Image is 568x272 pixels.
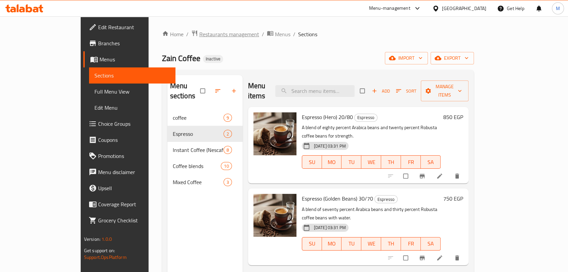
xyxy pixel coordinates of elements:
[375,196,397,203] span: Espresso
[344,239,359,249] span: TU
[399,252,413,264] span: Select to update
[361,155,381,169] button: WE
[381,155,401,169] button: TH
[392,86,421,96] span: Sort items
[173,114,224,122] span: coffee
[253,112,296,155] img: Espresso (Hero) 20/80
[401,155,421,169] button: FR
[170,81,200,101] h2: Menu sections
[372,87,390,95] span: Add
[394,86,418,96] button: Sort
[84,253,127,262] a: Support.OpsPlatform
[83,180,175,196] a: Upsell
[83,51,175,67] a: Menus
[224,115,232,121] span: 9
[344,157,359,167] span: TU
[167,110,243,126] div: coffee9
[167,174,243,190] div: Mixed Coffee3
[356,85,370,97] span: Select section
[369,4,410,12] div: Menu-management
[450,251,466,265] button: delete
[298,30,317,38] span: Sections
[89,67,175,84] a: Sections
[374,195,398,203] div: Espresso
[173,146,224,154] span: Instant Coffee (Nescafe)
[224,179,232,185] span: 3
[384,157,398,167] span: TH
[311,143,349,149] span: [DATE] 03:31 PM
[450,169,466,183] button: delete
[443,194,463,203] h6: 750 EGP
[421,80,469,101] button: Manage items
[311,224,349,231] span: [DATE] 03:31 PM
[98,120,170,128] span: Choice Groups
[302,155,322,169] button: SU
[305,239,319,249] span: SU
[421,155,441,169] button: SA
[199,30,259,38] span: Restaurants management
[436,54,469,62] span: export
[94,71,170,79] span: Sections
[167,142,243,158] div: Instant Coffee (Nescafe)8
[248,81,267,101] h2: Menu items
[98,152,170,160] span: Promotions
[167,126,243,142] div: Espresso2
[191,30,259,39] a: Restaurants management
[275,30,290,38] span: Menus
[415,251,431,265] button: Branch-specific-item
[98,39,170,47] span: Branches
[83,148,175,164] a: Promotions
[426,83,463,99] span: Manage items
[302,205,441,222] p: A blend of seventy percent Arabica beans and thirty percent Robusta coffee beans with water.
[275,85,355,97] input: search
[384,239,398,249] span: TH
[173,130,224,138] span: Espresso
[364,157,378,167] span: WE
[224,146,232,154] div: items
[162,30,474,39] nav: breadcrumb
[253,194,296,237] img: Espresso (Golden Beans) 30/70
[401,237,421,251] button: FR
[102,235,112,243] span: 1.0.0
[210,84,227,98] span: Sort sections
[89,100,175,116] a: Edit Menu
[186,30,189,38] li: /
[415,169,431,183] button: Branch-specific-item
[99,55,170,63] span: Menus
[396,87,416,95] span: Sort
[98,23,170,31] span: Edit Restaurant
[83,19,175,35] a: Edit Restaurant
[305,157,319,167] span: SU
[404,157,418,167] span: FR
[224,147,232,153] span: 8
[227,84,243,98] button: Add section
[162,51,200,66] span: Zain Coffee
[83,164,175,180] a: Menu disclaimer
[436,173,444,179] a: Edit menu item
[302,237,322,251] button: SU
[83,35,175,51] a: Branches
[89,84,175,100] a: Full Menu View
[423,239,438,249] span: SA
[399,170,413,182] span: Select to update
[370,86,392,96] button: Add
[167,107,243,193] nav: Menu sections
[84,246,115,255] span: Get support on:
[167,158,243,174] div: Coffee blends10
[423,157,438,167] span: SA
[341,237,361,251] button: TU
[325,157,339,167] span: MO
[98,168,170,176] span: Menu disclaimer
[173,178,224,186] span: Mixed Coffee
[404,239,418,249] span: FR
[83,212,175,228] a: Grocery Checklist
[341,155,361,169] button: TU
[83,196,175,212] a: Coverage Report
[262,30,264,38] li: /
[98,200,170,208] span: Coverage Report
[355,114,377,121] span: Espresso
